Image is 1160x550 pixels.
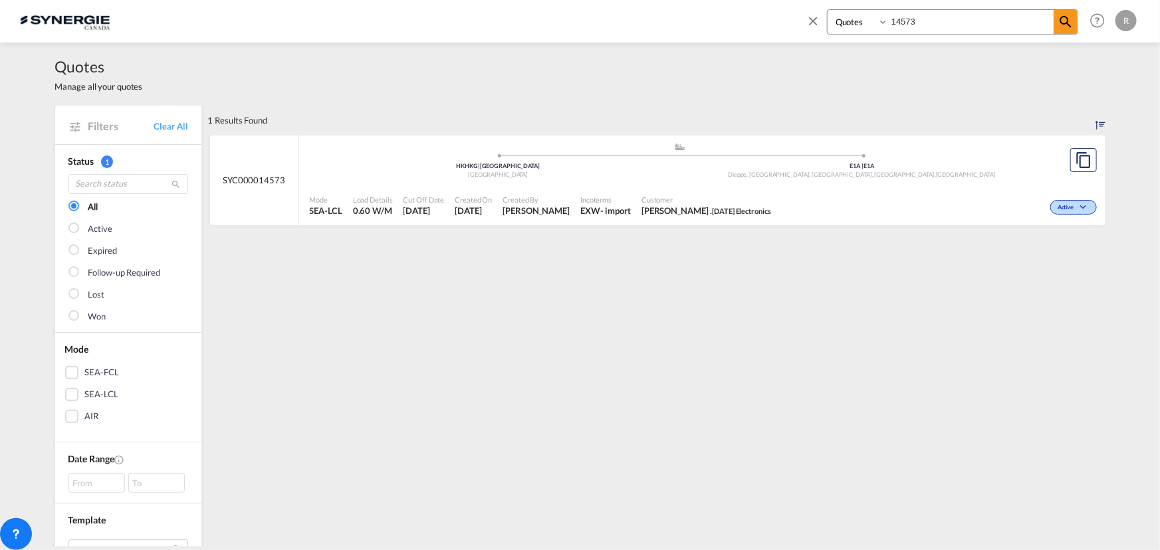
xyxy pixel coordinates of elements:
[1115,10,1137,31] div: R
[456,162,540,169] span: HKHKG [GEOGRAPHIC_DATA]
[128,473,185,493] div: To
[503,205,570,217] span: Rosa Ho
[55,56,143,77] span: Quotes
[85,388,118,401] div: SEA-LCL
[88,266,160,280] div: Follow-up Required
[85,410,99,423] div: AIR
[404,195,445,205] span: Cut Off Date
[1058,203,1077,213] span: Active
[55,80,143,92] span: Manage all your quotes
[580,205,631,217] div: EXW import
[88,201,98,214] div: All
[68,453,114,464] span: Date Range
[88,244,117,258] div: Expired
[353,195,393,205] span: Load Details
[503,195,570,205] span: Created By
[1076,152,1092,168] md-icon: assets/icons/custom/copyQuote.svg
[68,473,125,493] div: From
[68,514,106,525] span: Template
[455,195,492,205] span: Created On
[468,171,528,178] span: [GEOGRAPHIC_DATA]
[154,120,187,132] a: Clear All
[68,473,188,493] span: From To
[68,155,188,168] div: Status 1
[88,119,154,134] span: Filters
[1050,200,1096,215] div: Change Status Here
[455,205,492,217] span: 5 Sep 2025
[88,223,112,236] div: Active
[404,205,445,217] span: 5 Sep 2025
[806,13,820,28] md-icon: icon-close
[1086,9,1109,32] span: Help
[172,179,181,189] md-icon: icon-magnify
[65,388,191,401] md-checkbox: SEA-LCL
[936,171,996,178] span: [GEOGRAPHIC_DATA]
[478,162,480,169] span: |
[68,174,188,194] input: Search status
[1096,106,1105,135] div: Sort by: Created On
[310,195,342,205] span: Mode
[353,205,392,216] span: 0.60 W/M
[713,207,771,215] span: [DATE] Electronics
[65,366,191,379] md-checkbox: SEA-FCL
[114,454,125,465] md-icon: Created On
[1086,9,1115,33] div: Help
[20,6,110,36] img: 1f56c880d42311ef80fc7dca854c8e59.png
[88,288,105,302] div: Lost
[862,162,864,169] span: |
[310,205,342,217] span: SEA-LCL
[580,195,631,205] span: Incoterms
[88,310,106,323] div: Won
[600,205,631,217] div: - import
[888,10,1054,33] input: Enter Quotation Number
[1078,204,1094,211] md-icon: icon-chevron-down
[641,195,771,205] span: Customer
[85,366,119,379] div: SEA-FCL
[728,171,936,178] span: Dieppe, [GEOGRAPHIC_DATA], [GEOGRAPHIC_DATA], [GEOGRAPHIC_DATA]
[65,410,191,423] md-checkbox: AIR
[580,205,600,217] div: EXW
[68,155,94,167] span: Status
[101,155,113,168] span: 1
[641,205,771,217] span: Oksana Kovalchuk . CE 3 Electronics
[864,162,874,169] span: E1A
[672,143,688,150] md-icon: assets/icons/custom/ship-fill.svg
[1058,14,1074,30] md-icon: icon-magnify
[806,9,827,41] span: icon-close
[210,136,1105,226] div: SYC000014573 assets/icons/custom/ship-fill.svgassets/icons/custom/roll-o-plane.svgOriginHong Kong...
[1070,148,1097,172] button: Copy Quote
[850,162,864,169] span: E1A
[208,106,268,135] div: 1 Results Found
[223,174,285,186] span: SYC000014573
[935,171,936,178] span: ,
[1054,10,1078,34] span: icon-magnify
[65,343,89,355] span: Mode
